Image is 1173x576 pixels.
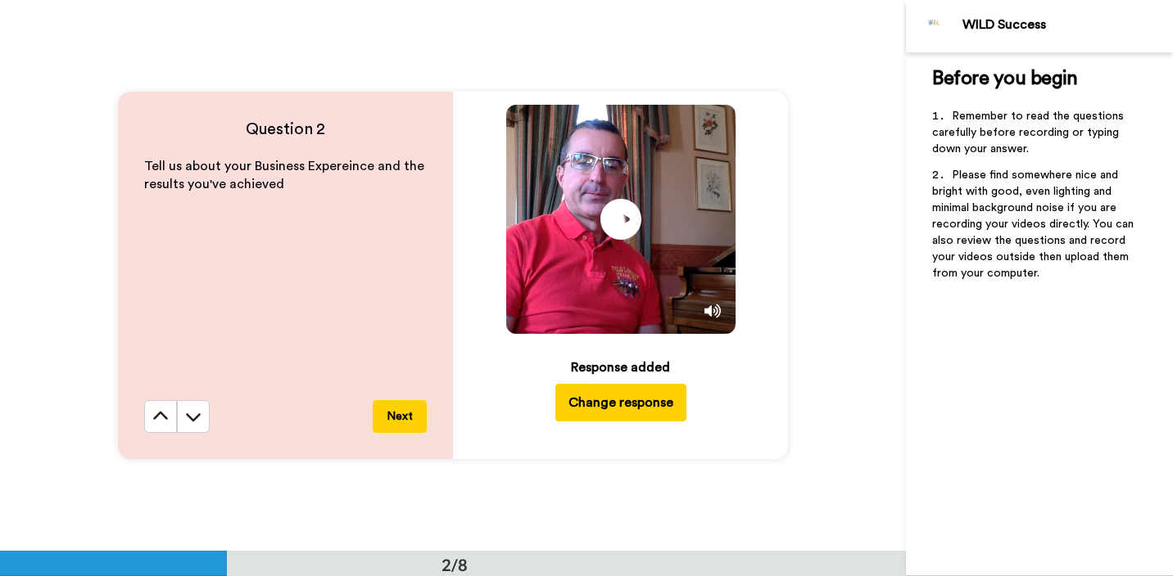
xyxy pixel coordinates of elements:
[144,160,428,191] span: Tell us about your Business Expereince and the results you've achieved
[373,400,427,433] button: Next
[932,69,1077,88] span: Before you begin
[555,384,686,421] button: Change response
[704,303,721,319] img: Mute/Unmute
[962,17,1172,33] div: WILD Success
[144,118,427,141] h4: Question 2
[915,7,954,46] img: Profile Image
[932,169,1137,279] span: Please find somewhere nice and bright with good, even lighting and minimal background noise if yo...
[932,110,1127,155] span: Remember to read the questions carefully before recording or typing down your answer.
[571,358,670,377] div: Response added
[415,553,494,576] div: 2/8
